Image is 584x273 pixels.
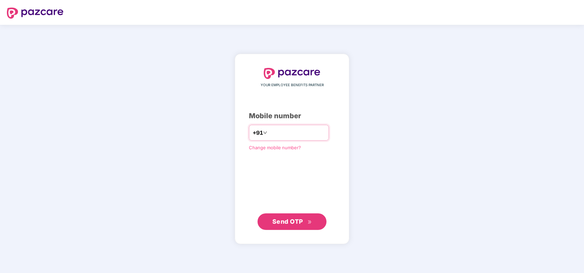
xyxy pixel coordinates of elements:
span: Send OTP [272,218,303,225]
button: Send OTPdouble-right [258,213,326,230]
a: Change mobile number? [249,145,301,150]
img: logo [264,68,320,79]
span: YOUR EMPLOYEE BENEFITS PARTNER [261,82,324,88]
span: down [263,131,267,135]
span: +91 [253,129,263,137]
img: logo [7,8,63,19]
div: Mobile number [249,111,335,121]
span: double-right [308,220,312,224]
